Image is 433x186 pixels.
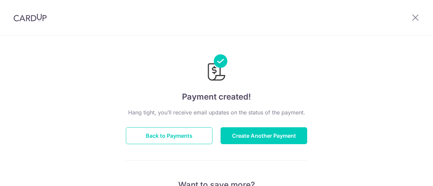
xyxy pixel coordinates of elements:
p: Hang tight, you’ll receive email updates on the status of the payment. [126,108,307,116]
img: CardUp [14,14,47,22]
button: Back to Payments [126,127,212,144]
h4: Payment created! [126,91,307,103]
button: Create Another Payment [221,127,307,144]
img: Payments [206,54,227,83]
